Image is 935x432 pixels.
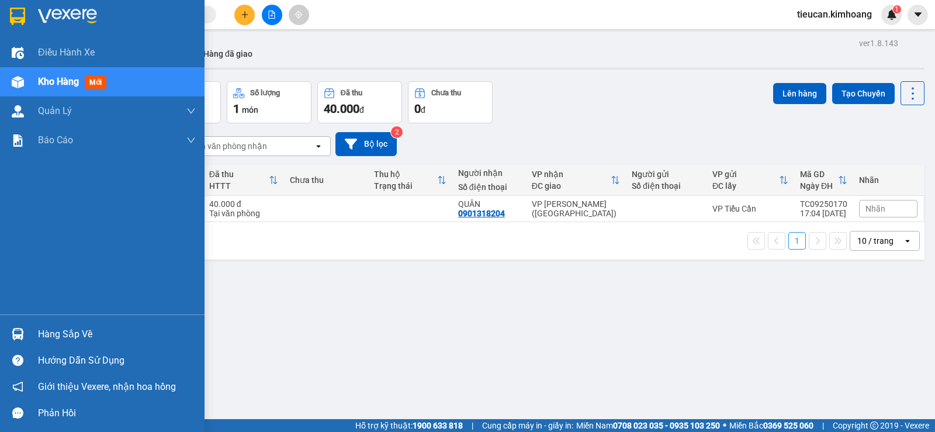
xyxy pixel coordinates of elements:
span: aim [295,11,303,19]
div: Chọn văn phòng nhận [186,140,267,152]
div: VP Tiểu Cần [712,204,788,213]
div: ĐC lấy [712,181,779,191]
span: 1 [895,5,899,13]
div: Thu hộ [374,170,437,179]
div: 17:04 [DATE] [800,209,847,218]
div: 0901318204 [458,209,505,218]
span: Miền Nam [576,419,720,432]
th: Toggle SortBy [368,165,452,196]
span: ⚪️ [723,423,726,428]
div: Tại văn phòng [209,209,278,218]
strong: 0708 023 035 - 0935 103 250 [613,421,720,430]
span: đ [421,105,425,115]
span: Báo cáo [38,133,73,147]
span: món [242,105,258,115]
sup: 1 [893,5,901,13]
div: Đã thu [209,170,269,179]
span: | [472,419,473,432]
span: Kho hàng [38,76,79,87]
span: question-circle [12,355,23,366]
button: aim [289,5,309,25]
div: Hàng sắp về [38,326,196,343]
span: caret-down [913,9,923,20]
span: file-add [268,11,276,19]
span: Cung cấp máy in - giấy in: [482,419,573,432]
div: Trạng thái [374,181,437,191]
strong: 1900 633 818 [413,421,463,430]
button: Số lượng1món [227,81,311,123]
span: 0 [414,102,421,116]
div: VP nhận [532,170,611,179]
div: HTTT [209,181,269,191]
span: down [186,136,196,145]
span: Giới thiệu Vexere, nhận hoa hồng [38,379,176,394]
div: Chưa thu [290,175,362,185]
span: notification [12,381,23,392]
svg: open [903,236,912,246]
div: QUÂN [458,199,520,209]
span: Điều hành xe [38,45,95,60]
span: đ [359,105,364,115]
div: Số điện thoại [632,181,701,191]
span: Hỗ trợ kỹ thuật: [355,419,463,432]
span: 1 [233,102,240,116]
span: down [186,106,196,116]
span: | [822,419,824,432]
span: Miền Bắc [729,419,813,432]
div: ver 1.8.143 [859,37,898,50]
button: 1 [788,232,806,250]
button: caret-down [908,5,928,25]
div: 10 / trang [857,235,894,247]
img: warehouse-icon [12,328,24,340]
div: Số lượng [250,89,280,97]
strong: 0369 525 060 [763,421,813,430]
button: file-add [262,5,282,25]
div: Người nhận [458,168,520,178]
button: Chưa thu0đ [408,81,493,123]
img: warehouse-icon [12,47,24,59]
img: logo-vxr [10,8,25,25]
span: 40.000 [324,102,359,116]
button: Lên hàng [773,83,826,104]
div: VP gửi [712,170,779,179]
span: plus [241,11,249,19]
div: TC09250170 [800,199,847,209]
div: Đã thu [341,89,362,97]
th: Toggle SortBy [526,165,626,196]
div: Nhãn [859,175,917,185]
img: solution-icon [12,134,24,147]
div: Mã GD [800,170,838,179]
div: VP [PERSON_NAME] ([GEOGRAPHIC_DATA]) [532,199,620,218]
div: 40.000 đ [209,199,278,209]
span: Quản Lý [38,103,72,118]
div: Ngày ĐH [800,181,838,191]
button: Bộ lọc [335,132,397,156]
span: Nhãn [865,204,885,213]
th: Toggle SortBy [794,165,853,196]
button: Đã thu40.000đ [317,81,402,123]
sup: 2 [391,126,403,138]
button: Hàng đã giao [194,40,262,68]
th: Toggle SortBy [707,165,794,196]
div: Chưa thu [431,89,461,97]
div: Người gửi [632,170,701,179]
div: ĐC giao [532,181,611,191]
img: icon-new-feature [886,9,897,20]
th: Toggle SortBy [203,165,284,196]
button: plus [234,5,255,25]
span: tieucan.kimhoang [788,7,881,22]
svg: open [314,141,323,151]
div: Phản hồi [38,405,196,422]
div: Số điện thoại [458,182,520,192]
span: mới [85,76,106,89]
div: Hướng dẫn sử dụng [38,352,196,369]
button: Tạo Chuyến [832,83,895,104]
span: copyright [870,421,878,430]
img: warehouse-icon [12,76,24,88]
span: message [12,407,23,419]
img: warehouse-icon [12,105,24,117]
